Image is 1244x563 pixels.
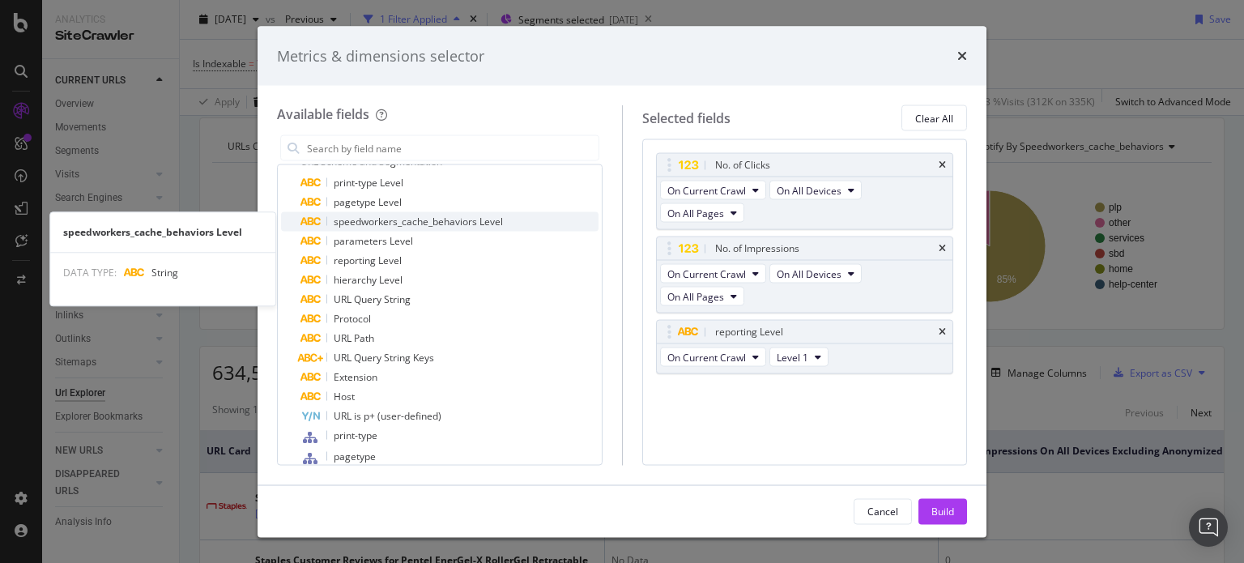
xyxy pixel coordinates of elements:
[915,111,953,125] div: Clear All
[957,45,967,66] div: times
[334,176,403,190] span: print-type Level
[769,181,862,200] button: On All Devices
[334,312,371,326] span: Protocol
[656,320,954,374] div: reporting LeveltimesOn Current CrawlLevel 1
[769,264,862,284] button: On All Devices
[334,409,441,423] span: URL is p+ (user-defined)
[334,390,355,403] span: Host
[777,350,808,364] span: Level 1
[656,153,954,230] div: No. of ClickstimesOn Current CrawlOn All DevicesOn All Pages
[667,350,746,364] span: On Current Crawl
[334,195,402,209] span: pagetype Level
[300,155,442,168] span: URL Scheme and Segmentation
[334,370,377,384] span: Extension
[334,215,503,228] span: speedworkers_cache_behaviors Level
[667,289,724,303] span: On All Pages
[715,157,770,173] div: No. of Clicks
[334,450,376,463] span: pagetype
[939,327,946,337] div: times
[777,267,841,280] span: On All Devices
[334,429,377,442] span: print-type
[918,498,967,524] button: Build
[334,292,411,306] span: URL Query String
[258,26,986,537] div: modal
[854,498,912,524] button: Cancel
[50,225,275,239] div: speedworkers_cache_behaviors Level
[277,45,484,66] div: Metrics & dimensions selector
[931,504,954,518] div: Build
[667,206,724,220] span: On All Pages
[667,267,746,280] span: On Current Crawl
[867,504,898,518] div: Cancel
[660,181,766,200] button: On Current Crawl
[642,109,731,127] div: Selected fields
[660,264,766,284] button: On Current Crawl
[901,105,967,131] button: Clear All
[334,351,434,365] span: URL Query String Keys
[660,287,744,306] button: On All Pages
[777,183,841,197] span: On All Devices
[334,254,402,267] span: reporting Level
[715,324,783,340] div: reporting Level
[660,203,744,223] button: On All Pages
[1189,508,1228,547] div: Open Intercom Messenger
[305,136,599,160] input: Search by field name
[277,105,369,123] div: Available fields
[939,160,946,170] div: times
[667,183,746,197] span: On Current Crawl
[334,273,403,287] span: hierarchy Level
[660,348,766,367] button: On Current Crawl
[334,234,413,248] span: parameters Level
[715,241,799,257] div: No. of Impressions
[769,348,829,367] button: Level 1
[334,331,374,345] span: URL Path
[656,237,954,313] div: No. of ImpressionstimesOn Current CrawlOn All DevicesOn All Pages
[939,244,946,254] div: times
